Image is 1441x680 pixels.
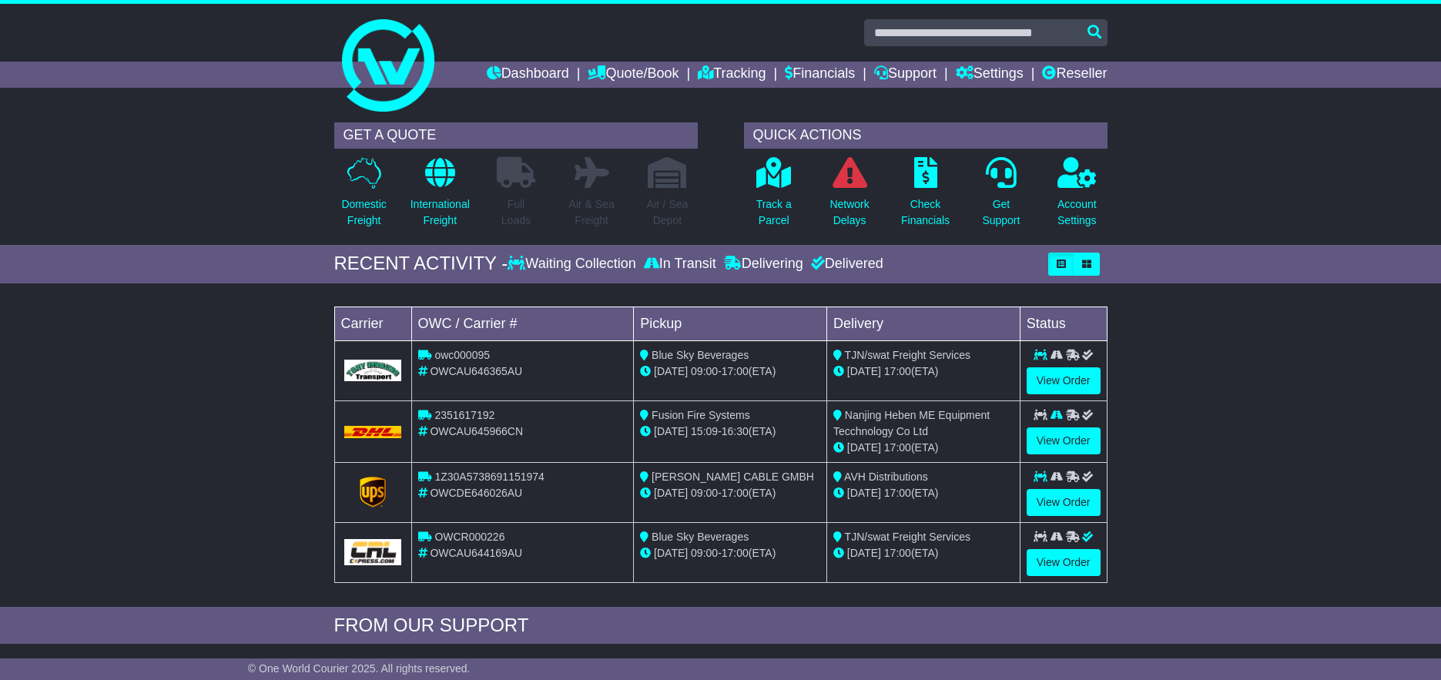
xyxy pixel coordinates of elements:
[334,253,508,275] div: RECENT ACTIVITY -
[341,196,386,229] p: Domestic Freight
[833,485,1014,501] div: (ETA)
[640,485,820,501] div: - (ETA)
[833,363,1014,380] div: (ETA)
[829,196,869,229] p: Network Delays
[982,196,1020,229] p: Get Support
[1057,196,1097,229] p: Account Settings
[844,471,928,483] span: AVH Distributions
[691,365,718,377] span: 09:00
[569,196,615,229] p: Air & Sea Freight
[884,365,911,377] span: 17:00
[654,365,688,377] span: [DATE]
[334,615,1108,637] div: FROM OUR SUPPORT
[360,477,386,507] img: GetCarrierServiceLogo
[691,487,718,499] span: 09:00
[884,487,911,499] span: 17:00
[901,196,950,229] p: Check Financials
[652,349,749,361] span: Blue Sky Beverages
[434,471,544,483] span: 1Z30A5738691151974
[756,156,793,237] a: Track aParcel
[497,196,535,229] p: Full Loads
[722,425,749,437] span: 16:30
[652,471,814,483] span: [PERSON_NAME] CABLE GMBH
[434,349,490,361] span: owc000095
[722,487,749,499] span: 17:00
[640,424,820,440] div: - (ETA)
[334,307,411,340] td: Carrier
[640,545,820,561] div: - (ETA)
[588,62,679,88] a: Quote/Book
[487,62,569,88] a: Dashboard
[411,196,470,229] p: International Freight
[1057,156,1098,237] a: AccountSettings
[1027,549,1101,576] a: View Order
[722,547,749,559] span: 17:00
[833,440,1014,456] div: (ETA)
[654,547,688,559] span: [DATE]
[430,365,522,377] span: OWCAU646365AU
[344,426,402,438] img: DHL.png
[698,62,766,88] a: Tracking
[807,256,883,273] div: Delivered
[410,156,471,237] a: InternationalFreight
[640,363,820,380] div: - (ETA)
[847,547,881,559] span: [DATE]
[652,409,750,421] span: Fusion Fire Systems
[1042,62,1107,88] a: Reseller
[884,547,911,559] span: 17:00
[1027,367,1101,394] a: View Order
[874,62,937,88] a: Support
[847,487,881,499] span: [DATE]
[785,62,855,88] a: Financials
[248,662,471,675] span: © One World Courier 2025. All rights reserved.
[654,487,688,499] span: [DATE]
[1027,489,1101,516] a: View Order
[430,487,522,499] span: OWCDE646026AU
[654,425,688,437] span: [DATE]
[508,256,639,273] div: Waiting Collection
[430,547,522,559] span: OWCAU644169AU
[720,256,807,273] div: Delivering
[430,425,523,437] span: OWCAU645966CN
[340,156,387,237] a: DomesticFreight
[1027,427,1101,454] a: View Order
[411,307,634,340] td: OWC / Carrier #
[847,441,881,454] span: [DATE]
[845,349,970,361] span: TJN/swat Freight Services
[744,122,1108,149] div: QUICK ACTIONS
[845,531,970,543] span: TJN/swat Freight Services
[691,547,718,559] span: 09:00
[691,425,718,437] span: 15:09
[634,307,827,340] td: Pickup
[334,122,698,149] div: GET A QUOTE
[847,365,881,377] span: [DATE]
[956,62,1024,88] a: Settings
[344,539,402,565] img: GetCarrierServiceLogo
[981,156,1020,237] a: GetSupport
[344,360,402,381] img: GetCarrierServiceLogo
[647,196,689,229] p: Air / Sea Depot
[826,307,1020,340] td: Delivery
[833,409,990,437] span: Nanjing Heben ME Equipment Tecchnology Co Ltd
[884,441,911,454] span: 17:00
[1020,307,1107,340] td: Status
[434,531,504,543] span: OWCR000226
[756,196,792,229] p: Track a Parcel
[833,545,1014,561] div: (ETA)
[900,156,950,237] a: CheckFinancials
[652,531,749,543] span: Blue Sky Beverages
[722,365,749,377] span: 17:00
[640,256,720,273] div: In Transit
[434,409,494,421] span: 2351617192
[829,156,870,237] a: NetworkDelays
